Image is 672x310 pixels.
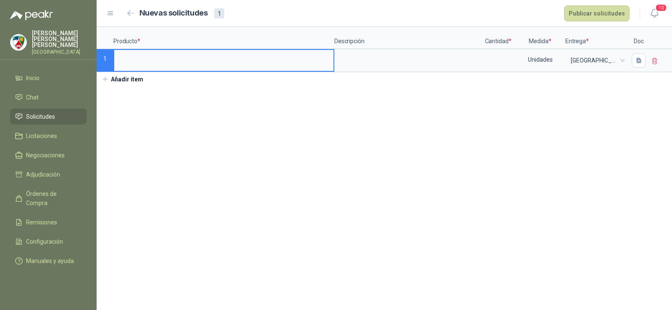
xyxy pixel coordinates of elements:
[26,151,65,160] span: Negociaciones
[26,189,79,208] span: Órdenes de Compra
[97,49,113,72] p: 1
[10,167,87,182] a: Adjudicación
[26,112,55,121] span: Solicitudes
[564,5,630,21] button: Publicar solicitudes
[214,8,224,18] div: 1
[26,73,39,83] span: Inicio
[10,10,53,20] img: Logo peakr
[26,237,63,246] span: Configuración
[628,27,649,49] p: Doc
[10,70,87,86] a: Inicio
[32,49,87,55] p: [GEOGRAPHIC_DATA]
[10,234,87,250] a: Configuración
[26,170,60,179] span: Adjudicación
[647,6,662,21] button: 10
[26,131,57,141] span: Licitaciones
[10,214,87,230] a: Remisiones
[655,4,667,12] span: 10
[10,89,87,105] a: Chat
[10,147,87,163] a: Negociaciones
[10,128,87,144] a: Licitaciones
[10,109,87,125] a: Solicitudes
[515,27,565,49] p: Medida
[26,218,57,227] span: Remisiones
[10,34,26,50] img: Company Logo
[10,253,87,269] a: Manuales y ayuda
[571,54,623,67] span: Colegio Jefferson
[97,72,148,86] button: Añadir ítem
[565,27,628,49] p: Entrega
[26,93,39,102] span: Chat
[516,50,564,69] div: Unidades
[26,256,74,266] span: Manuales y ayuda
[10,186,87,211] a: Órdenes de Compra
[113,27,334,49] p: Producto
[334,27,481,49] p: Descripción
[32,30,87,48] p: [PERSON_NAME] [PERSON_NAME] [PERSON_NAME]
[139,7,208,19] h2: Nuevas solicitudes
[481,27,515,49] p: Cantidad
